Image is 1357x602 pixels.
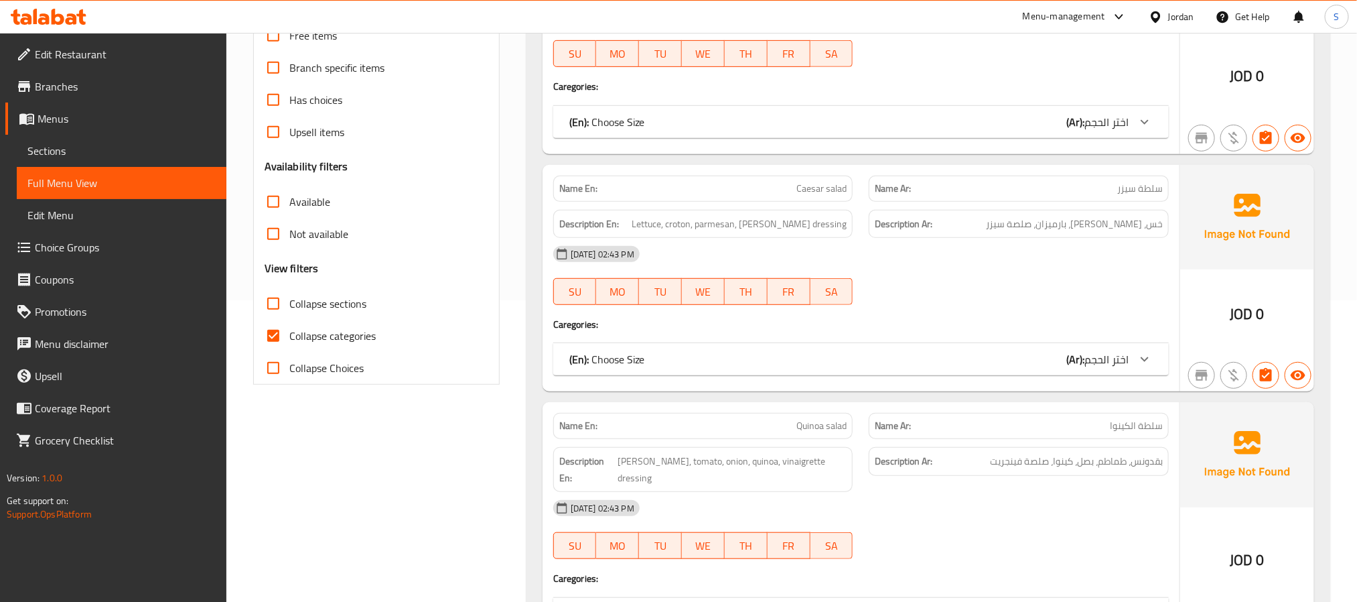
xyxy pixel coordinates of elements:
span: Promotions [35,304,216,320]
b: (Ar): [1066,112,1084,132]
h4: Caregories: [553,572,1169,585]
button: MO [596,40,639,67]
span: Collapse Choices [289,360,364,376]
span: TU [644,282,676,302]
span: Branch specific items [289,60,384,76]
a: Full Menu View [17,167,226,199]
h4: Caregories: [553,80,1169,93]
button: TH [725,532,768,559]
span: TH [730,536,762,556]
a: Coverage Report [5,392,226,424]
button: TU [639,278,682,305]
button: TH [725,40,768,67]
span: MO [601,282,634,302]
span: 0 [1256,301,1264,327]
button: WE [682,40,725,67]
button: WE [682,278,725,305]
button: MO [596,278,639,305]
span: JOD [1230,301,1253,327]
a: Menu disclaimer [5,328,226,360]
span: Free items [289,27,337,44]
span: اختر الحجم [1084,112,1129,132]
span: Coverage Report [35,400,216,416]
span: Branches [35,78,216,95]
span: Coupons [35,272,216,288]
button: SA [810,278,853,305]
span: SA [816,44,848,64]
b: (Ar): [1066,349,1084,369]
button: WE [682,532,725,559]
span: Get support on: [7,492,68,509]
span: 0 [1256,63,1264,89]
span: Quinoa salad [796,419,847,433]
a: Edit Restaurant [5,38,226,70]
h3: View filters [265,261,319,276]
span: بقدونس، طماطم، بصل، كينوا، صلصة فينجريت [990,453,1163,470]
button: Has choices [1253,125,1279,152]
span: 1.0.0 [42,469,62,487]
span: JOD [1230,63,1253,89]
span: خس، كروتون، بارميزان، صلصة سيزر [986,216,1163,233]
span: FR [773,44,805,64]
span: WE [687,44,719,64]
button: FR [768,40,810,67]
div: (En): Choose Size(Ar):اختر الحجم [553,343,1169,375]
a: Choice Groups [5,231,226,263]
div: Jordan [1168,9,1194,24]
span: Sections [27,143,216,159]
span: WE [687,536,719,556]
span: MO [601,44,634,64]
span: Version: [7,469,40,487]
span: Full Menu View [27,175,216,191]
strong: Description Ar: [875,453,932,470]
span: Not available [289,226,348,242]
span: Upsell items [289,124,344,140]
img: Ae5nvW7+0k+MAAAAAElFTkSuQmCC [1180,402,1314,507]
span: سلطة سيزر [1117,182,1163,196]
a: Menus [5,103,226,135]
span: 0 [1256,547,1264,573]
span: SU [559,536,591,556]
span: اختر الحجم [1084,349,1129,369]
button: MO [596,532,639,559]
span: MO [601,536,634,556]
span: Edit Menu [27,207,216,223]
b: (En): [569,349,589,369]
strong: Description Ar: [875,216,932,233]
strong: Name En: [559,419,597,433]
a: Upsell [5,360,226,392]
span: SU [559,44,591,64]
a: Edit Menu [17,199,226,231]
button: TU [639,40,682,67]
strong: Name Ar: [875,182,911,196]
button: Available [1285,125,1311,152]
span: Parsley, tomato, onion, quinoa, vinaigrette dressing [618,453,847,486]
span: Collapse categories [289,328,376,344]
span: [DATE] 02:43 PM [565,502,640,515]
a: Grocery Checklist [5,424,226,457]
strong: Description En: [559,453,616,486]
b: (En): [569,112,589,132]
span: FR [773,282,805,302]
button: SU [553,40,597,67]
span: Available [289,194,330,210]
h3: Availability filters [265,159,348,174]
span: Menu disclaimer [35,336,216,352]
p: Choose Size [569,351,645,367]
span: Grocery Checklist [35,432,216,448]
span: SU [559,282,591,302]
button: Purchased item [1220,125,1247,152]
span: Caesar salad [796,182,847,196]
button: SA [810,40,853,67]
span: TU [644,536,676,556]
span: Collapse sections [289,296,366,312]
a: Support.OpsPlatform [7,505,92,523]
span: WE [687,282,719,302]
span: Menus [38,111,216,127]
span: TH [730,44,762,64]
div: (En): Choose Size(Ar):اختر الحجم [553,106,1169,138]
span: Edit Restaurant [35,46,216,62]
span: SA [816,282,848,302]
button: Not branch specific item [1188,362,1215,389]
button: FR [768,532,810,559]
